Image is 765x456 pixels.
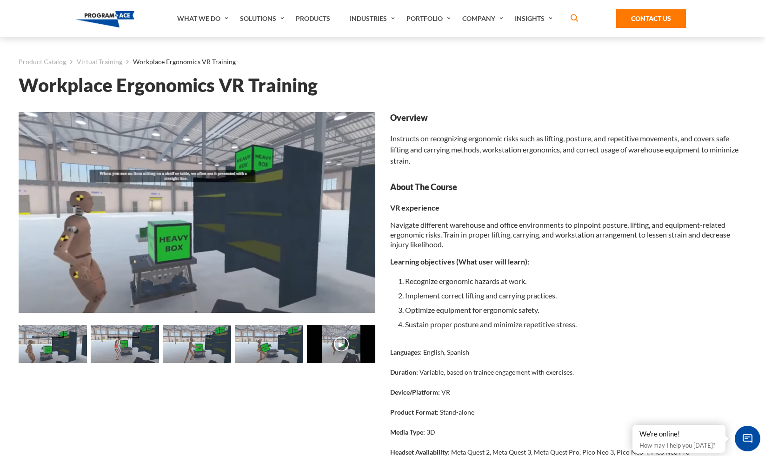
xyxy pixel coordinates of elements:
nav: breadcrumb [19,56,746,68]
a: Contact Us [616,9,686,28]
p: English, Spanish [423,347,469,357]
img: Workplace Ergonomics VR Training - Preview 4 [163,325,231,363]
p: VR experience [390,203,747,212]
a: Product Catalog [19,56,66,68]
p: How may I help you [DATE]? [639,440,718,451]
img: Workplace Ergonomics VR Training - Preview 3 [91,325,159,363]
strong: Product Format: [390,408,439,416]
p: VR [441,387,450,397]
strong: Languages: [390,348,422,356]
h1: Workplace Ergonomics VR Training [19,77,746,93]
li: Optimize equipment for ergonomic safety. [405,303,747,317]
strong: Duration: [390,368,418,376]
img: Workplace Ergonomics VR Training - Preview 2 [19,325,87,363]
a: Virtual Training [77,56,122,68]
p: Learning objectives (What user will learn): [390,257,747,266]
span: Chat Widget [735,426,760,451]
div: Instructs on recognizing ergonomic risks such as lifting, posture, and repetitive movements, and ... [390,112,747,166]
img: Workplace Ergonomics VR Training - Video 0 [307,325,375,363]
p: 3D [426,427,435,437]
strong: Headset Availability: [390,448,450,456]
p: Stand-alone [440,407,474,417]
strong: Device/Platform: [390,388,440,396]
img: Workplace Ergonomics VR Training - Preview 2 [19,112,375,312]
li: Workplace Ergonomics VR Training [122,56,236,68]
img: Workplace Ergonomics VR Training - Preview 5 [235,325,303,363]
p: Navigate different warehouse and office environments to pinpoint posture, lifting, and equipment-... [390,220,747,249]
li: Implement correct lifting and carrying practices. [405,288,747,303]
p: Variable, based on trainee engagement with exercises. [419,367,574,377]
li: Recognize ergonomic hazards at work. [405,274,747,288]
img: Program-Ace [76,11,135,27]
li: Sustain proper posture and minimize repetitive stress. [405,317,747,331]
strong: Overview [390,112,747,124]
strong: About The Course [390,181,747,193]
button: ▶ [334,337,349,351]
strong: Media Type: [390,428,425,436]
div: We're online! [639,430,718,439]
